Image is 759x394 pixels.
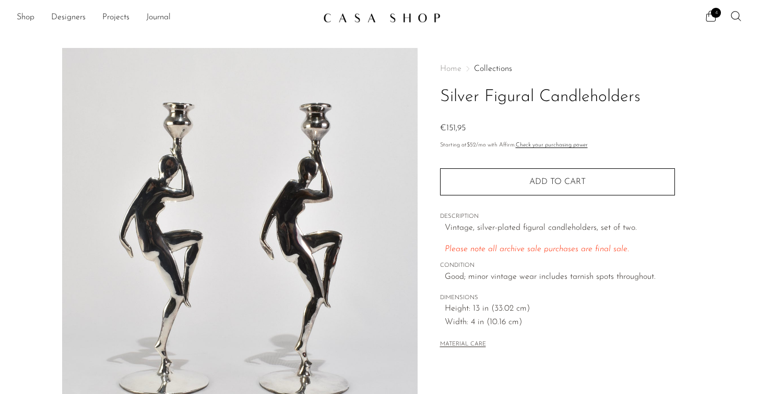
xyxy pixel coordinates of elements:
[445,245,629,253] span: Please note all archive sale purchases are final sale.
[17,9,315,27] ul: NEW HEADER MENU
[440,168,675,195] button: Add to cart
[445,221,675,235] p: Vintage, silver-plated figural candleholders, set of two.
[440,212,675,221] span: DESCRIPTION
[445,270,675,284] span: Good; minor vintage wear includes tarnish spots throughout.
[440,65,461,73] span: Home
[17,11,34,24] a: Shop
[146,11,171,24] a: Journal
[102,11,129,24] a: Projects
[440,293,675,303] span: DIMENSIONS
[17,9,315,27] nav: Desktop navigation
[529,178,586,186] span: Add to cart
[51,11,86,24] a: Designers
[467,142,476,148] span: $52
[516,142,588,148] a: Check your purchasing power - Learn more about Affirm Financing (opens in modal)
[445,302,675,316] span: Height: 13 in (33.02 cm)
[440,341,486,349] button: MATERIAL CARE
[440,141,675,150] p: Starting at /mo with Affirm.
[474,65,512,73] a: Collections
[440,124,466,132] span: €151,95
[445,316,675,329] span: Width: 4 in (10.16 cm)
[711,8,721,18] span: 4
[440,65,675,73] nav: Breadcrumbs
[440,84,675,110] h1: Silver Figural Candleholders
[440,261,675,270] span: CONDITION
